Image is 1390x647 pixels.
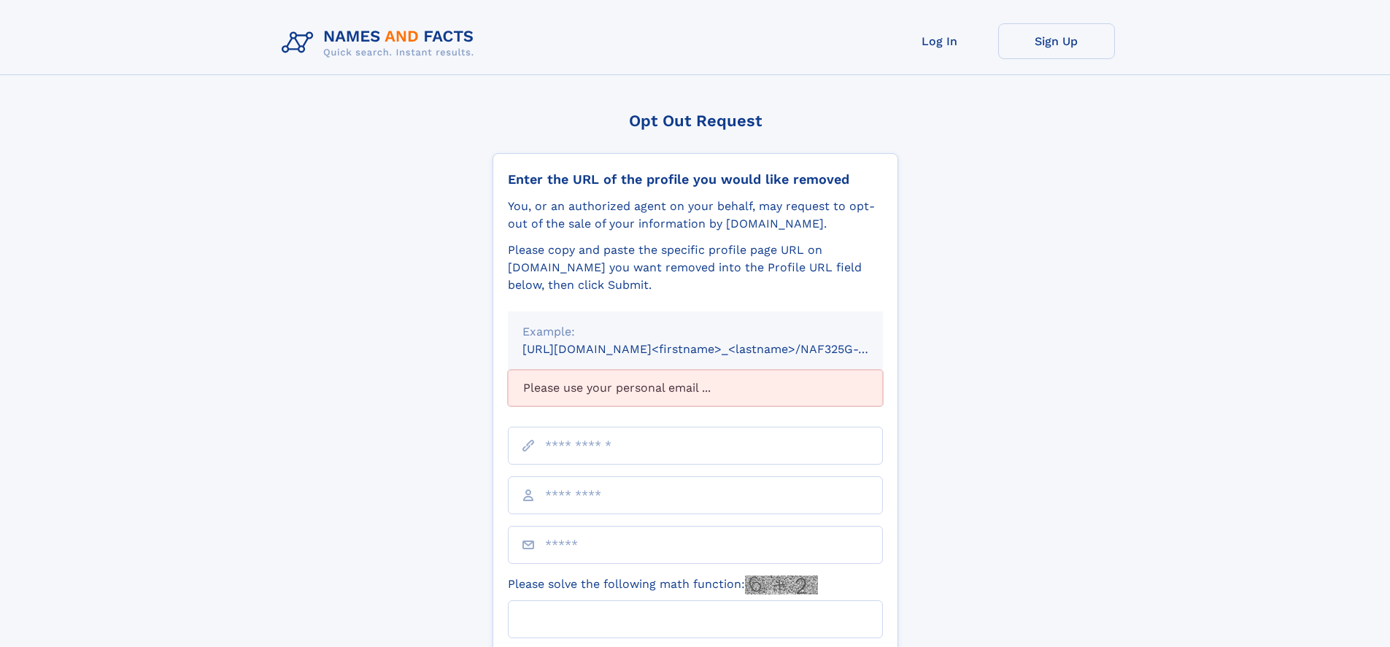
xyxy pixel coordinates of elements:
div: Please copy and paste the specific profile page URL on [DOMAIN_NAME] you want removed into the Pr... [508,241,883,294]
div: Enter the URL of the profile you would like removed [508,171,883,187]
label: Please solve the following math function: [508,576,818,594]
a: Log In [881,23,998,59]
div: Please use your personal email ... [508,370,883,406]
a: Sign Up [998,23,1115,59]
small: [URL][DOMAIN_NAME]<firstname>_<lastname>/NAF325G-xxxxxxxx [522,342,911,356]
div: Opt Out Request [493,112,898,130]
div: Example: [522,323,868,341]
div: You, or an authorized agent on your behalf, may request to opt-out of the sale of your informatio... [508,198,883,233]
img: Logo Names and Facts [276,23,486,63]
